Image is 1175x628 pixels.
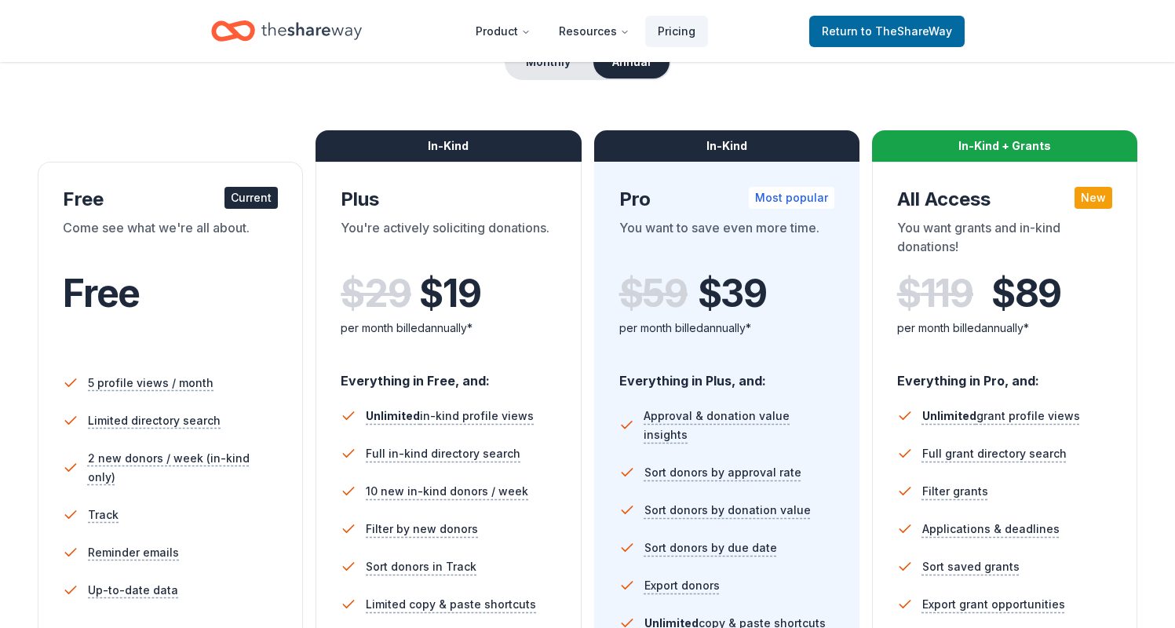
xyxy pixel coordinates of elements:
span: Free [63,270,140,316]
span: 2 new donors / week (in-kind only) [88,449,278,487]
span: $ 19 [419,272,480,316]
span: Applications & deadlines [922,520,1060,539]
span: to TheShareWay [861,24,952,38]
div: New [1075,187,1112,209]
span: Unlimited [366,409,420,422]
span: $ 39 [698,272,767,316]
div: All Access [897,187,1112,212]
span: Sort donors by approval rate [644,463,801,482]
div: per month billed annually* [341,319,556,338]
span: Filter grants [922,482,988,501]
div: per month billed annually* [897,319,1112,338]
div: Current [224,187,278,209]
span: Full in-kind directory search [366,444,520,463]
span: 5 profile views / month [88,374,213,392]
button: Resources [546,16,642,47]
div: Free [63,187,278,212]
span: Limited directory search [88,411,221,430]
span: Reminder emails [88,543,179,562]
span: Export grant opportunities [922,595,1065,614]
span: 10 new in-kind donors / week [366,482,528,501]
div: You want grants and in-kind donations! [897,218,1112,262]
div: Pro [619,187,834,212]
div: per month billed annually* [619,319,834,338]
div: Everything in Pro, and: [897,358,1112,391]
a: Returnto TheShareWay [809,16,965,47]
span: Sort donors by donation value [644,501,811,520]
button: Annual [593,46,670,78]
span: Limited copy & paste shortcuts [366,595,536,614]
span: Up-to-date data [88,581,178,600]
span: Filter by new donors [366,520,478,539]
span: Sort saved grants [922,557,1020,576]
span: Sort donors by due date [644,539,777,557]
div: Everything in Plus, and: [619,358,834,391]
div: In-Kind + Grants [872,130,1137,162]
div: You want to save even more time. [619,218,834,262]
div: You're actively soliciting donations. [341,218,556,262]
nav: Main [463,13,708,49]
span: Approval & donation value insights [644,407,834,444]
span: Unlimited [922,409,976,422]
span: $ 89 [991,272,1061,316]
span: Sort donors in Track [366,557,476,576]
span: Export donors [644,576,720,595]
div: Everything in Free, and: [341,358,556,391]
div: Plus [341,187,556,212]
div: Come see what we're all about. [63,218,278,262]
span: Full grant directory search [922,444,1067,463]
a: Home [211,13,362,49]
span: Return [822,22,952,41]
div: In-Kind [594,130,859,162]
button: Product [463,16,543,47]
button: Monthly [506,46,590,78]
a: Pricing [645,16,708,47]
span: Track [88,506,119,524]
span: in-kind profile views [366,409,534,422]
span: grant profile views [922,409,1080,422]
div: Most popular [749,187,834,209]
div: In-Kind [316,130,581,162]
